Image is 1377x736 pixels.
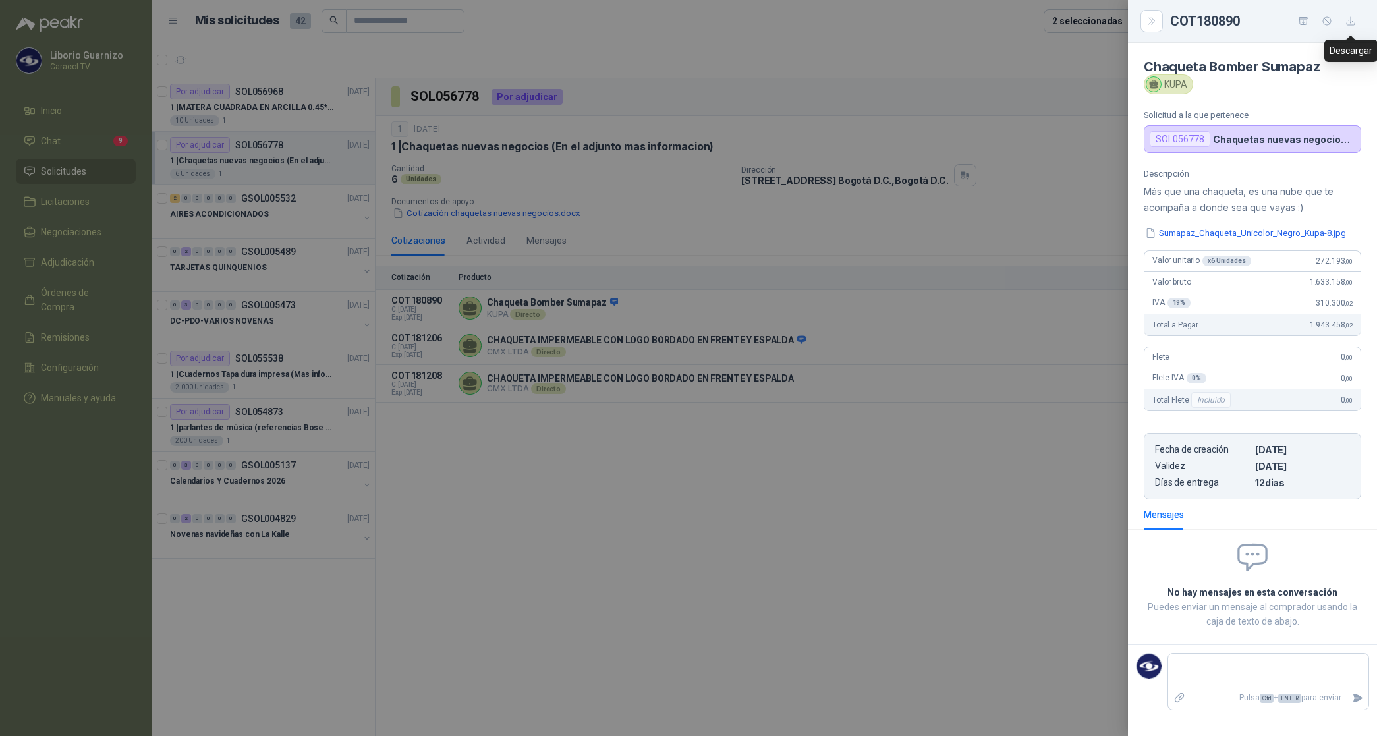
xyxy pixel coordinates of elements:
button: Close [1144,13,1160,29]
span: ,00 [1345,397,1353,404]
div: COT180890 [1170,11,1361,32]
p: Descripción [1144,169,1361,179]
span: Flete [1152,353,1169,362]
span: ,00 [1345,375,1353,382]
p: [DATE] [1255,444,1350,455]
span: Valor bruto [1152,277,1191,287]
span: Flete IVA [1152,373,1206,383]
span: ,02 [1345,322,1353,329]
div: KUPA [1144,74,1193,94]
span: IVA [1152,298,1191,308]
p: Validez [1155,461,1250,472]
p: [DATE] [1255,461,1350,472]
span: ,00 [1345,258,1353,265]
p: Pulsa + para enviar [1191,687,1347,710]
span: 0 [1341,395,1353,405]
div: 0 % [1187,373,1206,383]
img: Company Logo [1137,654,1162,679]
p: 12 dias [1255,477,1350,488]
span: ,00 [1345,279,1353,286]
span: 1.943.458 [1310,320,1353,329]
span: Ctrl [1260,694,1274,703]
span: 310.300 [1316,298,1353,308]
span: 0 [1341,353,1353,362]
div: SOL056778 [1150,131,1210,147]
p: Solicitud a la que pertenece [1144,110,1361,120]
span: Valor unitario [1152,256,1251,266]
p: Más que una chaqueta, es una nube que te acompaña a donde sea que vayas :) [1144,184,1361,215]
div: Incluido [1191,392,1231,408]
button: Sumapaz_Chaqueta_Unicolor_Negro_Kupa-8.jpg [1144,226,1347,240]
span: Total a Pagar [1152,320,1198,329]
span: Total Flete [1152,392,1233,408]
h2: No hay mensajes en esta conversación [1144,585,1361,600]
div: x 6 Unidades [1202,256,1251,266]
span: ,02 [1345,300,1353,307]
span: 0 [1341,374,1353,383]
p: Chaquetas nuevas negocios (En el adjunto mas informacion) [1213,134,1355,145]
button: Enviar [1347,687,1368,710]
p: Fecha de creación [1155,444,1250,455]
span: 272.193 [1316,256,1353,266]
div: 19 % [1167,298,1191,308]
div: Mensajes [1144,507,1184,522]
p: Puedes enviar un mensaje al comprador usando la caja de texto de abajo. [1144,600,1361,629]
h4: Chaqueta Bomber Sumapaz [1144,59,1361,74]
p: Días de entrega [1155,477,1250,488]
span: 1.633.158 [1310,277,1353,287]
label: Adjuntar archivos [1168,687,1191,710]
span: ENTER [1278,694,1301,703]
span: ,00 [1345,354,1353,361]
